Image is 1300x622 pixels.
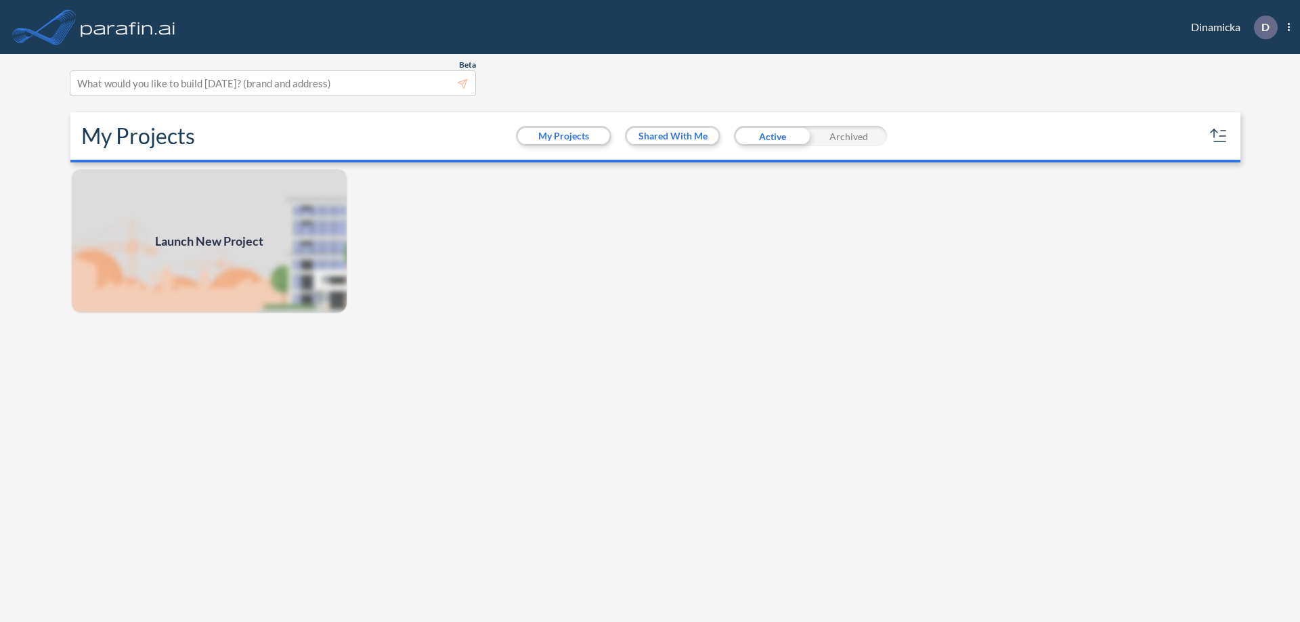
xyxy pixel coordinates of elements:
[1171,16,1290,39] div: Dinamicka
[518,128,609,144] button: My Projects
[70,168,348,314] a: Launch New Project
[459,60,476,70] span: Beta
[810,126,887,146] div: Archived
[1208,125,1230,147] button: sort
[70,168,348,314] img: add
[734,126,810,146] div: Active
[1261,21,1270,33] p: D
[78,14,178,41] img: logo
[81,123,195,149] h2: My Projects
[627,128,718,144] button: Shared With Me
[155,232,263,250] span: Launch New Project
